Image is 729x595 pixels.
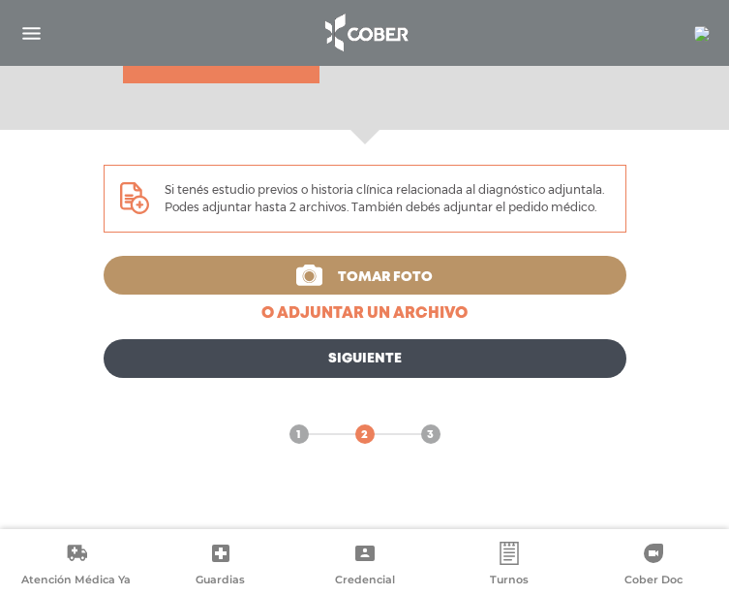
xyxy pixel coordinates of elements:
[361,426,368,444] span: 2
[21,573,131,590] span: Atención Médica Ya
[296,426,301,444] span: 1
[148,542,292,591] a: Guardias
[421,424,440,444] a: 3
[292,542,437,591] a: Credencial
[289,424,309,444] a: 1
[338,270,433,284] span: Tomar foto
[624,573,683,590] span: Cober Doc
[315,10,416,56] img: logo_cober_home-white.png
[19,21,44,46] img: Cober_menu-lines-white.svg
[104,256,626,295] a: Tomar foto
[104,302,626,326] a: o adjuntar un archivo
[165,181,610,216] p: Si tenés estudio previos o historia clínica relacionada al diagnóstico adjuntala. Podes adjuntar ...
[437,542,581,591] a: Turnos
[427,426,434,444] span: 3
[490,573,529,590] span: Turnos
[4,542,148,591] a: Atención Médica Ya
[355,424,375,444] a: 2
[196,573,245,590] span: Guardias
[335,573,395,590] span: Credencial
[694,26,710,42] img: 6883
[104,339,626,378] a: Siguiente
[581,542,725,591] a: Cober Doc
